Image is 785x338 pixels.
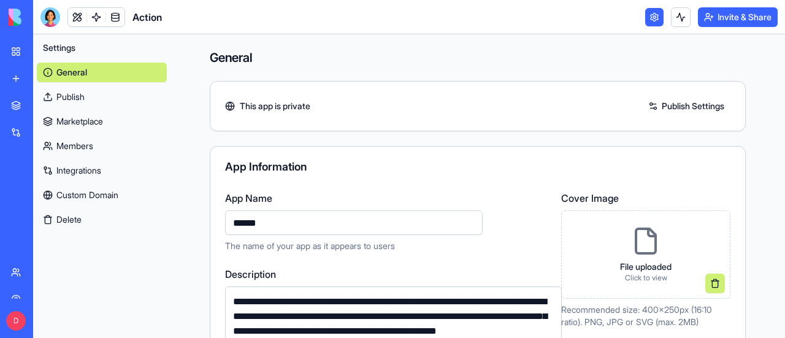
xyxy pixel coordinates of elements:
label: Cover Image [561,191,730,205]
button: Delete [37,210,167,229]
span: This app is private [240,100,310,112]
span: Settings [43,42,75,54]
a: Members [37,136,167,156]
a: Publish Settings [642,96,730,116]
h4: General [210,49,746,66]
button: Invite & Share [698,7,778,27]
a: General [37,63,167,82]
div: File uploadedClick to view [561,210,730,299]
div: App Information [225,161,730,172]
span: Action [132,10,162,25]
a: Marketplace [37,112,167,131]
p: File uploaded [620,261,672,273]
button: Settings [37,38,167,58]
a: Publish [37,87,167,107]
a: Custom Domain [37,185,167,205]
p: Click to view [620,273,672,283]
p: The name of your app as it appears to users [225,240,546,252]
img: logo [9,9,85,26]
a: Integrations [37,161,167,180]
label: App Name [225,191,546,205]
p: Recommended size: 400x250px (16:10 ratio). PNG, JPG or SVG (max. 2MB) [561,304,730,328]
span: D [6,311,26,331]
label: Description [225,267,561,282]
